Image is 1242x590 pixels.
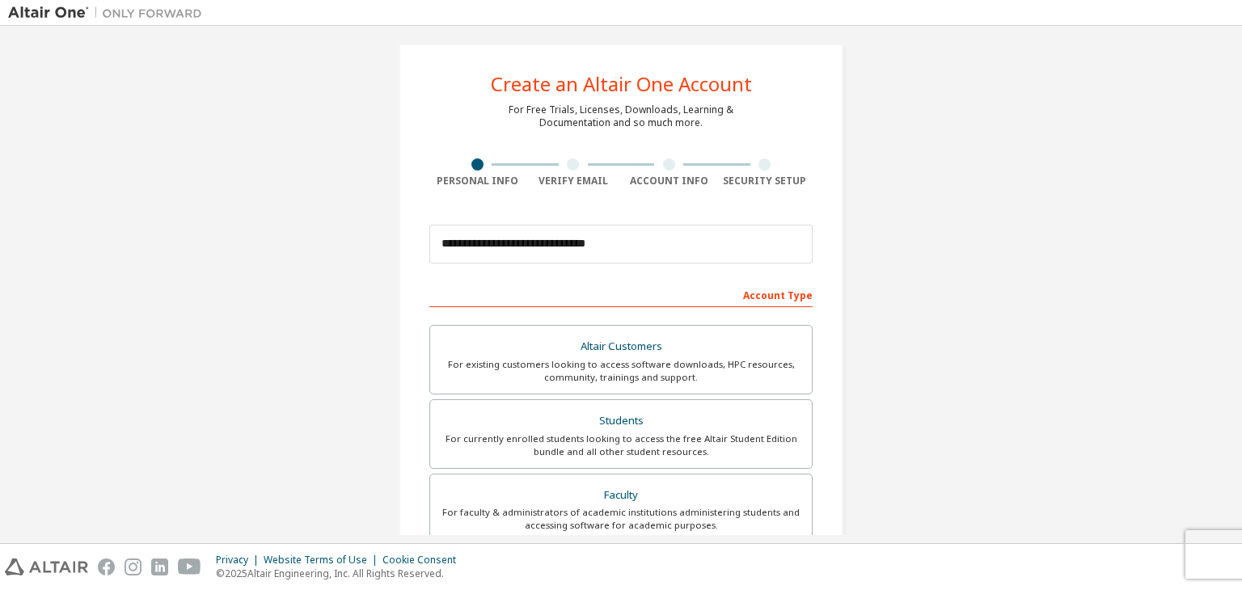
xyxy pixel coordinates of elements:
img: youtube.svg [178,558,201,575]
div: Cookie Consent [382,554,466,567]
div: Create an Altair One Account [491,74,752,94]
div: Account Type [429,281,813,307]
img: facebook.svg [98,558,115,575]
p: © 2025 Altair Engineering, Inc. All Rights Reserved. [216,567,466,580]
div: Students [440,410,802,432]
div: Account Info [621,175,717,188]
div: Privacy [216,554,264,567]
div: For currently enrolled students looking to access the free Altair Student Edition bundle and all ... [440,432,802,458]
div: Security Setup [717,175,813,188]
img: instagram.svg [125,558,142,575]
div: Personal Info [429,175,526,188]
div: For existing customers looking to access software downloads, HPC resources, community, trainings ... [440,358,802,384]
div: For faculty & administrators of academic institutions administering students and accessing softwa... [440,506,802,532]
div: Faculty [440,484,802,507]
div: Website Terms of Use [264,554,382,567]
div: Verify Email [526,175,622,188]
img: altair_logo.svg [5,558,88,575]
img: Altair One [8,5,210,21]
div: Altair Customers [440,335,802,358]
div: For Free Trials, Licenses, Downloads, Learning & Documentation and so much more. [509,103,733,129]
img: linkedin.svg [151,558,168,575]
